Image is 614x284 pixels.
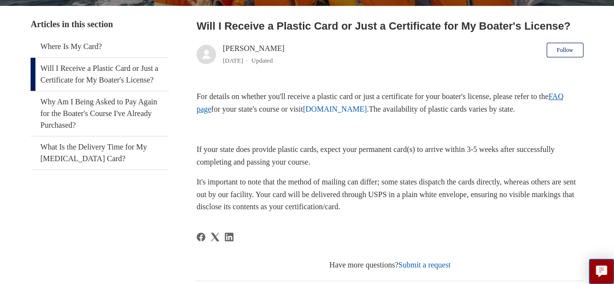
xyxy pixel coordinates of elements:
a: Submit a request [398,261,451,269]
span: Articles in this section [31,19,113,29]
a: X Corp [211,233,219,241]
h2: Will I Receive a Plastic Card or Just a Certificate for My Boater's License? [197,18,583,34]
svg: Share this page on LinkedIn [225,233,233,241]
div: [PERSON_NAME] [223,43,284,66]
a: [DOMAIN_NAME]. [303,105,369,113]
svg: Share this page on X Corp [211,233,219,241]
p: If your state does provide plastic cards, expect your permanent card(s) to arrive within 3-5 week... [197,143,583,168]
div: Have more questions? [197,259,583,271]
a: Facebook [197,233,205,241]
a: LinkedIn [225,233,233,241]
a: FAQ page [197,92,564,113]
a: Why Am I Being Asked to Pay Again for the Boater's Course I've Already Purchased? [31,91,169,136]
a: Will I Receive a Plastic Card or Just a Certificate for My Boater's License? [31,58,169,91]
button: Live chat [589,259,614,284]
svg: Share this page on Facebook [197,233,205,241]
button: Follow Article [547,43,583,57]
a: What Is the Delivery Time for My [MEDICAL_DATA] Card? [31,136,169,169]
time: 04/08/2025, 12:43 [223,57,243,64]
li: Updated [251,57,273,64]
p: It's important to note that the method of mailing can differ; some states dispatch the cards dire... [197,176,583,213]
p: For details on whether you'll receive a plastic card or just a certificate for your boater's lice... [197,90,583,115]
a: Where Is My Card? [31,36,169,57]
